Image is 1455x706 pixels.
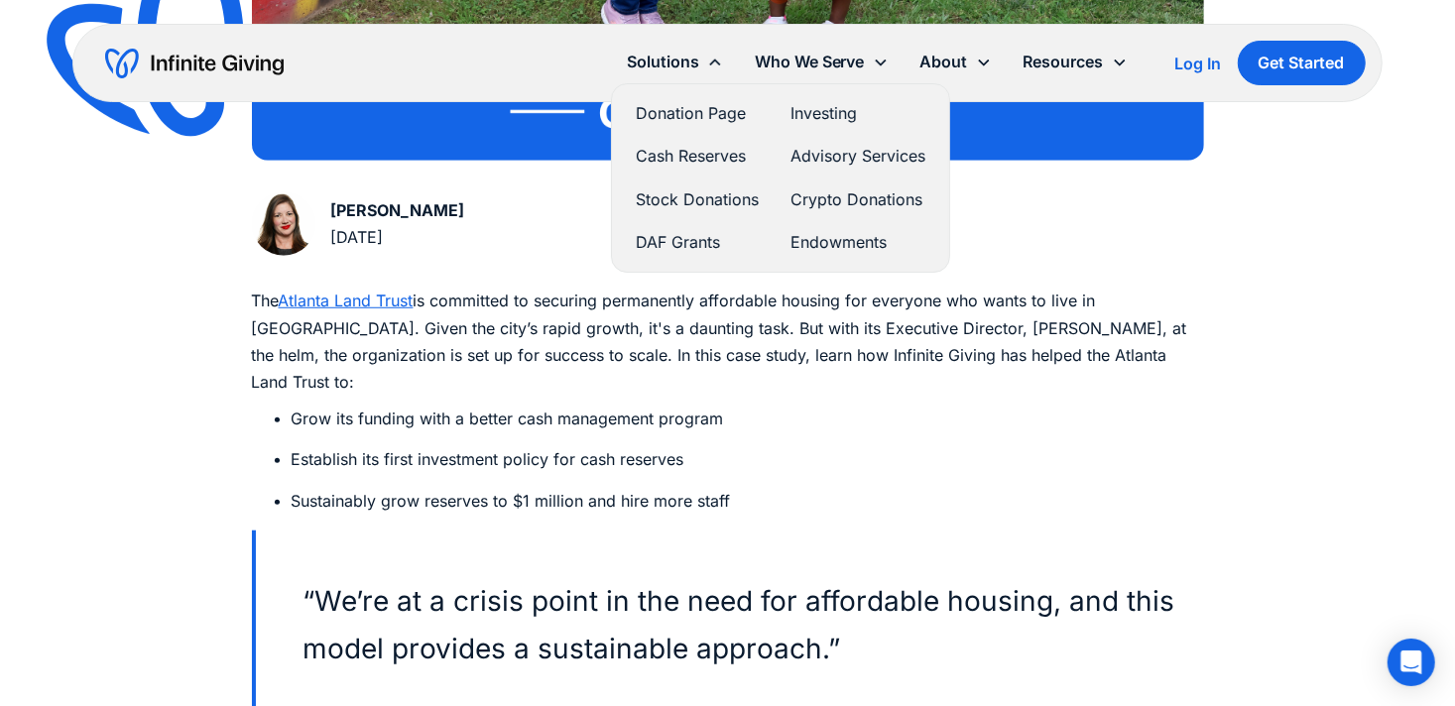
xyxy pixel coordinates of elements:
li: Establish its first investment policy for cash reserves [292,446,1204,473]
a: Cash Reserves [636,143,759,170]
p: The is committed to securing permanently affordable housing for everyone who wants to live in [GE... [252,288,1204,396]
a: [PERSON_NAME][DATE] [252,192,465,256]
a: Crypto Donations [790,186,925,213]
a: Investing [790,100,925,127]
a: Advisory Services [790,143,925,170]
div: Solutions [627,49,699,75]
li: Sustainably grow reserves to $1 million and hire more staff [292,488,1204,515]
div: Log In [1175,56,1222,71]
nav: Solutions [611,83,950,273]
a: Get Started [1238,41,1366,85]
a: Log In [1175,52,1222,75]
li: Grow its funding with a better cash management program [292,406,1204,432]
div: [DATE] [331,224,465,251]
div: About [905,41,1008,83]
div: Who We Serve [755,49,865,75]
div: Solutions [611,41,739,83]
a: Stock Donations [636,186,759,213]
div: Resources [1024,49,1104,75]
div: Resources [1008,41,1144,83]
div: Open Intercom Messenger [1388,639,1435,686]
a: home [105,48,284,79]
div: Who We Serve [739,41,905,83]
a: Atlanta Land Trust [279,291,414,310]
a: Donation Page [636,100,759,127]
div: About [920,49,968,75]
a: DAF Grants [636,229,759,256]
a: Endowments [790,229,925,256]
div: [PERSON_NAME] [331,197,465,224]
